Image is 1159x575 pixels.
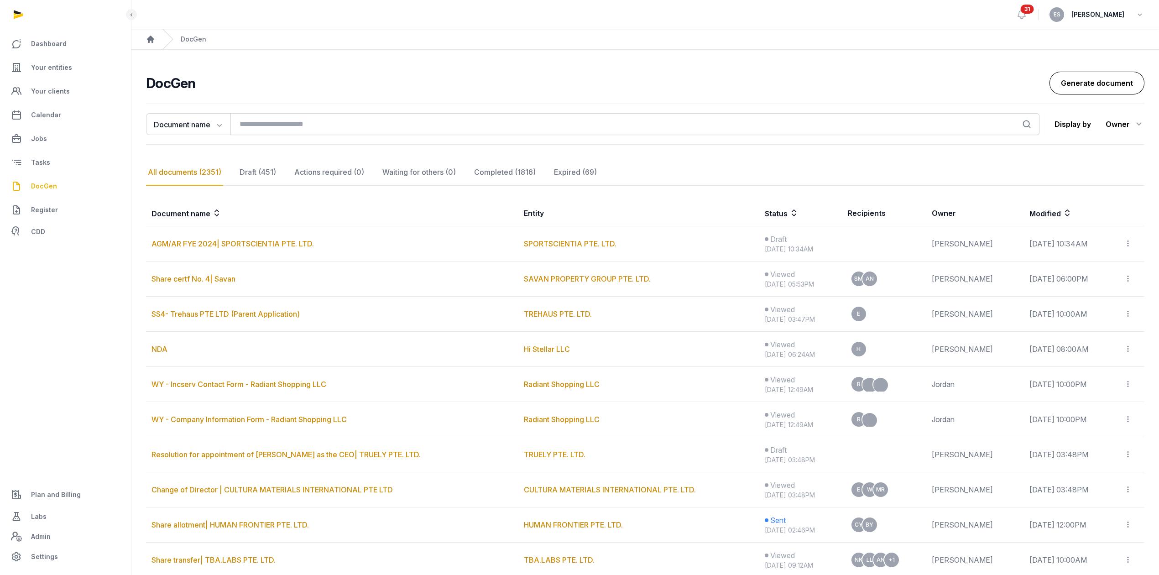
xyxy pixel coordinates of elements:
[146,159,1144,186] nav: Tabs
[146,200,518,226] th: Document name
[524,485,696,494] a: CULTURA MATERIALS INTERNATIONAL PTE. LTD.
[765,491,836,500] div: [DATE] 03:48PM
[7,199,124,221] a: Register
[1024,200,1144,226] th: Modified
[31,226,45,237] span: CDD
[151,274,235,283] a: Share certf No. 4| Savan
[770,409,795,420] span: Viewed
[131,29,1159,50] nav: Breadcrumb
[146,113,230,135] button: Document name
[31,181,57,192] span: DocGen
[926,332,1024,367] td: [PERSON_NAME]
[926,297,1024,332] td: [PERSON_NAME]
[765,561,836,570] div: [DATE] 09:12AM
[1055,117,1091,131] p: Display by
[765,245,836,254] div: [DATE] 10:34AM
[1024,226,1118,261] td: [DATE] 10:34AM
[770,269,795,280] span: Viewed
[151,380,326,389] a: WY - Incserv Contact Form - Radiant Shopping LLC
[7,484,124,506] a: Plan and Billing
[146,159,223,186] div: All documents (2351)
[31,204,58,215] span: Register
[7,175,124,197] a: DocGen
[926,261,1024,297] td: [PERSON_NAME]
[524,555,595,565] a: TBA.LABS PTE. LTD.
[151,450,421,459] a: Resolution for appointment of [PERSON_NAME] as the CEO| TRUELY PTE. LTD.
[524,274,651,283] a: SAVAN PROPERTY GROUP PTE. LTD.
[770,234,787,245] span: Draft
[1024,437,1118,472] td: [DATE] 03:48PM
[926,437,1024,472] td: [PERSON_NAME]
[855,557,862,563] span: NK
[31,531,51,542] span: Admin
[765,420,836,429] div: [DATE] 12:49AM
[524,380,600,389] a: Radiant Shopping LLC
[1024,261,1118,297] td: [DATE] 06:00PM
[765,526,836,535] div: [DATE] 02:46PM
[151,555,276,565] a: Share transfer| TBA.LABS PTE. LTD.
[1024,367,1118,402] td: [DATE] 10:00PM
[7,506,124,528] a: Labs
[926,507,1024,543] td: [PERSON_NAME]
[151,239,314,248] a: AGM/AR FYE 2024| SPORTSCIENTIA PTE. LTD.
[238,159,278,186] div: Draft (451)
[31,86,70,97] span: Your clients
[926,402,1024,437] td: Jordan
[151,520,309,529] a: Share allotment| HUMAN FRONTIER PTE. LTD.
[770,480,795,491] span: Viewed
[1049,7,1064,22] button: ES
[524,239,616,248] a: SPORTSCIENTIA PTE. LTD.
[31,133,47,144] span: Jobs
[7,104,124,126] a: Calendar
[524,520,623,529] a: HUMAN FRONTIER PTE. LTD.
[857,382,861,387] span: R
[926,367,1024,402] td: Jordan
[1024,332,1118,367] td: [DATE] 08:00AM
[31,62,72,73] span: Your entities
[770,444,787,455] span: Draft
[1049,72,1144,94] a: Generate document
[765,385,836,394] div: [DATE] 12:49AM
[1024,402,1118,437] td: [DATE] 10:00PM
[855,522,863,528] span: CY
[7,528,124,546] a: Admin
[770,550,795,561] span: Viewed
[31,511,47,522] span: Labs
[770,515,786,526] span: Sent
[151,345,167,354] a: NDA
[31,157,50,168] span: Tasks
[31,38,67,49] span: Dashboard
[1024,472,1118,507] td: [DATE] 03:48PM
[866,522,873,528] span: BY
[1024,297,1118,332] td: [DATE] 10:00AM
[770,304,795,315] span: Viewed
[472,159,538,186] div: Completed (1816)
[857,487,860,492] span: E
[552,159,599,186] div: Expired (69)
[146,75,1049,91] h2: DocGen
[876,487,885,492] span: MR
[867,487,872,492] span: W
[1054,12,1060,17] span: ES
[7,223,124,241] a: CDD
[7,152,124,173] a: Tasks
[867,557,873,563] span: LL
[856,346,861,352] span: H
[842,200,926,226] th: Recipients
[151,415,347,424] a: WY - Company Information Form - Radiant Shopping LLC
[524,450,585,459] a: TRUELY PTE. LTD.
[765,350,836,359] div: [DATE] 06:24AM
[765,455,836,465] div: [DATE] 03:48PM
[31,110,61,120] span: Calendar
[926,200,1024,226] th: Owner
[518,200,759,226] th: Entity
[866,276,874,282] span: AN
[7,546,124,568] a: Settings
[770,339,795,350] span: Viewed
[31,489,81,500] span: Plan and Billing
[151,485,393,494] a: Change of Director | CULTURA MATERIALS INTERNATIONAL PTE LTD
[1071,9,1124,20] span: [PERSON_NAME]
[7,128,124,150] a: Jobs
[926,472,1024,507] td: [PERSON_NAME]
[926,226,1024,261] td: [PERSON_NAME]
